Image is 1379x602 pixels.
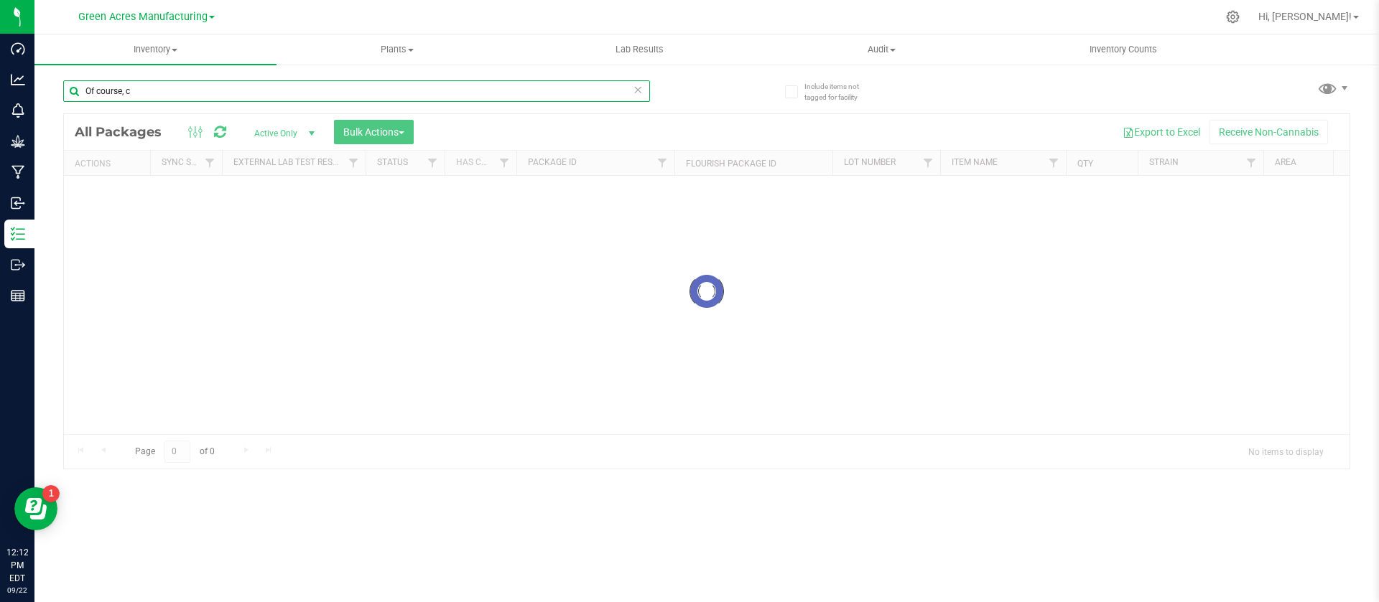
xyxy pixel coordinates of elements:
inline-svg: Grow [11,134,25,149]
div: Manage settings [1224,10,1242,24]
inline-svg: Monitoring [11,103,25,118]
span: Clear [633,80,643,99]
inline-svg: Reports [11,288,25,303]
span: Plants [277,43,518,56]
span: Audit [761,43,1002,56]
iframe: Resource center unread badge [42,485,60,502]
inline-svg: Outbound [11,258,25,272]
iframe: Resource center [14,487,57,530]
span: Inventory [34,43,277,56]
a: Inventory [34,34,277,65]
inline-svg: Inbound [11,196,25,210]
span: Lab Results [596,43,683,56]
inline-svg: Manufacturing [11,165,25,179]
a: Audit [761,34,1003,65]
a: Lab Results [519,34,761,65]
span: Inventory Counts [1070,43,1176,56]
span: Include items not tagged for facility [804,81,876,103]
span: Green Acres Manufacturing [78,11,208,23]
a: Plants [277,34,519,65]
a: Inventory Counts [1003,34,1245,65]
p: 09/22 [6,585,28,596]
inline-svg: Inventory [11,227,25,241]
p: 12:12 PM EDT [6,546,28,585]
span: Hi, [PERSON_NAME]! [1258,11,1352,22]
input: Search Package ID, Item Name, SKU, Lot or Part Number... [63,80,650,102]
inline-svg: Analytics [11,72,25,87]
inline-svg: Dashboard [11,42,25,56]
